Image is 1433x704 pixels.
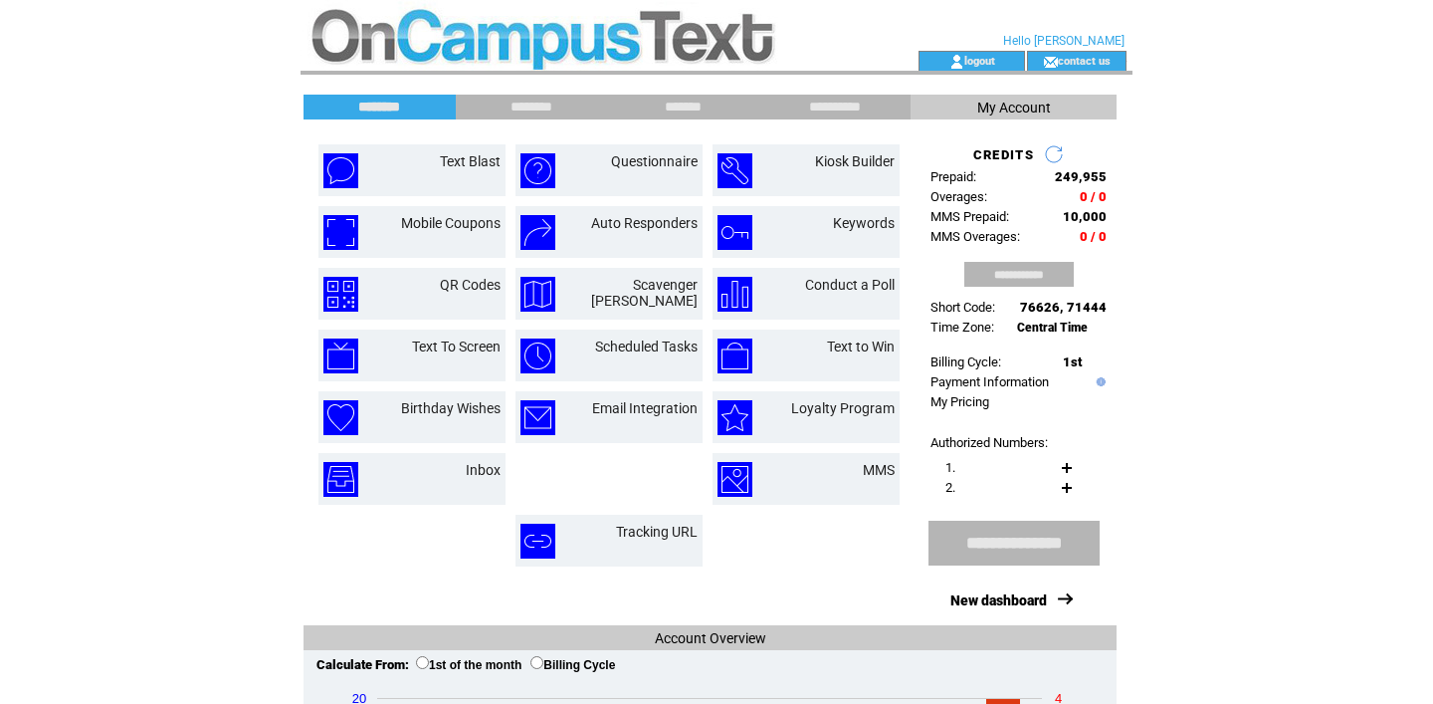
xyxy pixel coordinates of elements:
[323,462,358,497] img: inbox.png
[964,54,995,67] a: logout
[930,374,1049,389] a: Payment Information
[520,400,555,435] img: email-integration.png
[530,656,543,669] input: Billing Cycle
[1063,354,1082,369] span: 1st
[717,215,752,250] img: keywords.png
[466,462,501,478] a: Inbox
[440,153,501,169] a: Text Blast
[323,277,358,312] img: qr-codes.png
[827,339,895,354] a: Text to Win
[973,147,1034,162] span: CREDITS
[977,100,1051,116] span: My Account
[1055,169,1107,184] span: 249,955
[412,339,501,354] a: Text To Screen
[717,277,752,312] img: conduct-a-poll.png
[1003,34,1125,48] span: Hello [PERSON_NAME]
[530,658,615,672] label: Billing Cycle
[930,435,1048,450] span: Authorized Numbers:
[791,400,895,416] a: Loyalty Program
[592,400,698,416] a: Email Integration
[950,592,1047,608] a: New dashboard
[591,277,698,309] a: Scavenger [PERSON_NAME]
[323,215,358,250] img: mobile-coupons.png
[1080,189,1107,204] span: 0 / 0
[316,657,409,672] span: Calculate From:
[520,524,555,559] img: tracking-url.png
[323,400,358,435] img: birthday-wishes.png
[717,339,752,373] img: text-to-win.png
[717,400,752,435] img: loyalty-program.png
[520,215,555,250] img: auto-responders.png
[611,153,698,169] a: Questionnaire
[520,277,555,312] img: scavenger-hunt.png
[1063,209,1107,224] span: 10,000
[595,339,698,354] a: Scheduled Tasks
[591,215,698,231] a: Auto Responders
[416,658,521,672] label: 1st of the month
[949,54,964,70] img: account_icon.gif
[945,480,955,495] span: 2.
[833,215,895,231] a: Keywords
[440,277,501,293] a: QR Codes
[655,630,766,646] span: Account Overview
[1092,377,1106,386] img: help.gif
[930,354,1001,369] span: Billing Cycle:
[416,656,429,669] input: 1st of the month
[930,229,1020,244] span: MMS Overages:
[616,524,698,540] a: Tracking URL
[930,394,989,409] a: My Pricing
[520,153,555,188] img: questionnaire.png
[930,189,987,204] span: Overages:
[520,339,555,373] img: scheduled-tasks.png
[805,277,895,293] a: Conduct a Poll
[1020,300,1107,315] span: 76626, 71444
[1080,229,1107,244] span: 0 / 0
[930,300,995,315] span: Short Code:
[930,320,994,335] span: Time Zone:
[945,460,955,475] span: 1.
[930,209,1009,224] span: MMS Prepaid:
[1017,321,1088,335] span: Central Time
[401,215,501,231] a: Mobile Coupons
[401,400,501,416] a: Birthday Wishes
[930,169,976,184] span: Prepaid:
[717,462,752,497] img: mms.png
[323,339,358,373] img: text-to-screen.png
[863,462,895,478] a: MMS
[323,153,358,188] img: text-blast.png
[1058,54,1111,67] a: contact us
[1043,54,1058,70] img: contact_us_icon.gif
[717,153,752,188] img: kiosk-builder.png
[815,153,895,169] a: Kiosk Builder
